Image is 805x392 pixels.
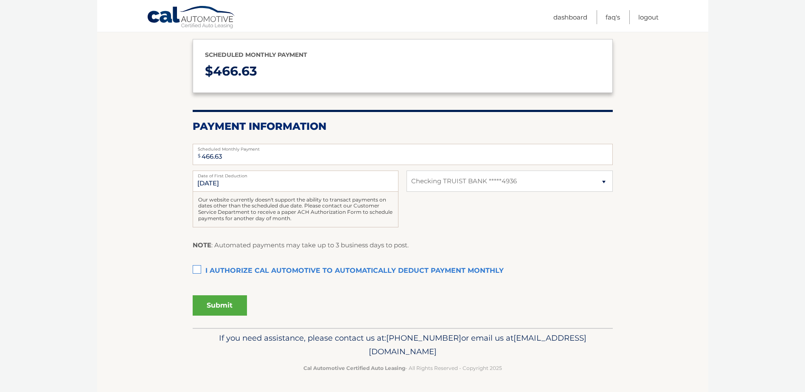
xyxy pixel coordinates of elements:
span: $ [195,146,203,165]
button: Submit [193,295,247,316]
a: Logout [638,10,659,24]
p: $ [205,60,600,83]
a: Dashboard [553,10,587,24]
p: : Automated payments may take up to 3 business days to post. [193,240,409,251]
a: Cal Automotive [147,6,236,30]
label: I authorize cal automotive to automatically deduct payment monthly [193,263,613,280]
label: Date of First Deduction [193,171,398,177]
label: Scheduled Monthly Payment [193,144,613,151]
a: FAQ's [606,10,620,24]
p: If you need assistance, please contact us at: or email us at [198,331,607,358]
strong: Cal Automotive Certified Auto Leasing [303,365,405,371]
h2: Payment Information [193,120,613,133]
strong: NOTE [193,241,211,249]
p: Scheduled monthly payment [205,50,600,60]
input: Payment Amount [193,144,613,165]
span: [PHONE_NUMBER] [386,333,461,343]
span: [EMAIL_ADDRESS][DOMAIN_NAME] [369,333,586,356]
div: Our website currently doesn't support the ability to transact payments on dates other than the sc... [193,192,398,227]
p: - All Rights Reserved - Copyright 2025 [198,364,607,372]
input: Payment Date [193,171,398,192]
span: 466.63 [213,63,257,79]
